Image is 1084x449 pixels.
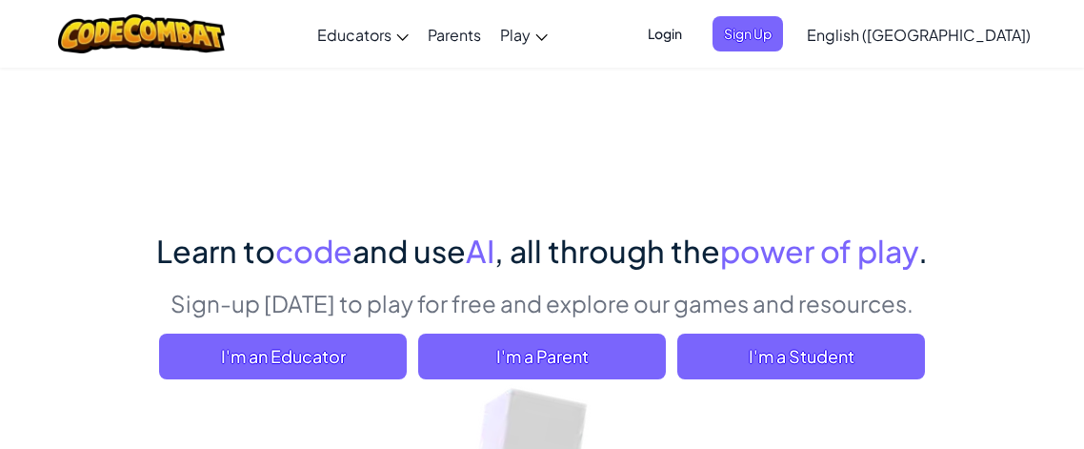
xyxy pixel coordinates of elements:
[418,334,666,379] a: I'm a Parent
[352,232,466,270] span: and use
[275,232,352,270] span: code
[494,232,720,270] span: , all through the
[418,9,491,60] a: Parents
[308,9,418,60] a: Educators
[713,16,783,51] button: Sign Up
[720,232,918,270] span: power of play
[156,287,928,319] p: Sign-up [DATE] to play for free and explore our games and resources.
[491,9,557,60] a: Play
[677,334,925,379] button: I'm a Student
[636,16,693,51] button: Login
[807,25,1031,45] span: English ([GEOGRAPHIC_DATA])
[466,232,494,270] span: AI
[317,25,391,45] span: Educators
[500,25,531,45] span: Play
[58,14,225,53] img: CodeCombat logo
[918,232,928,270] span: .
[156,232,275,270] span: Learn to
[159,334,407,379] a: I'm an Educator
[797,9,1040,60] a: English ([GEOGRAPHIC_DATA])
